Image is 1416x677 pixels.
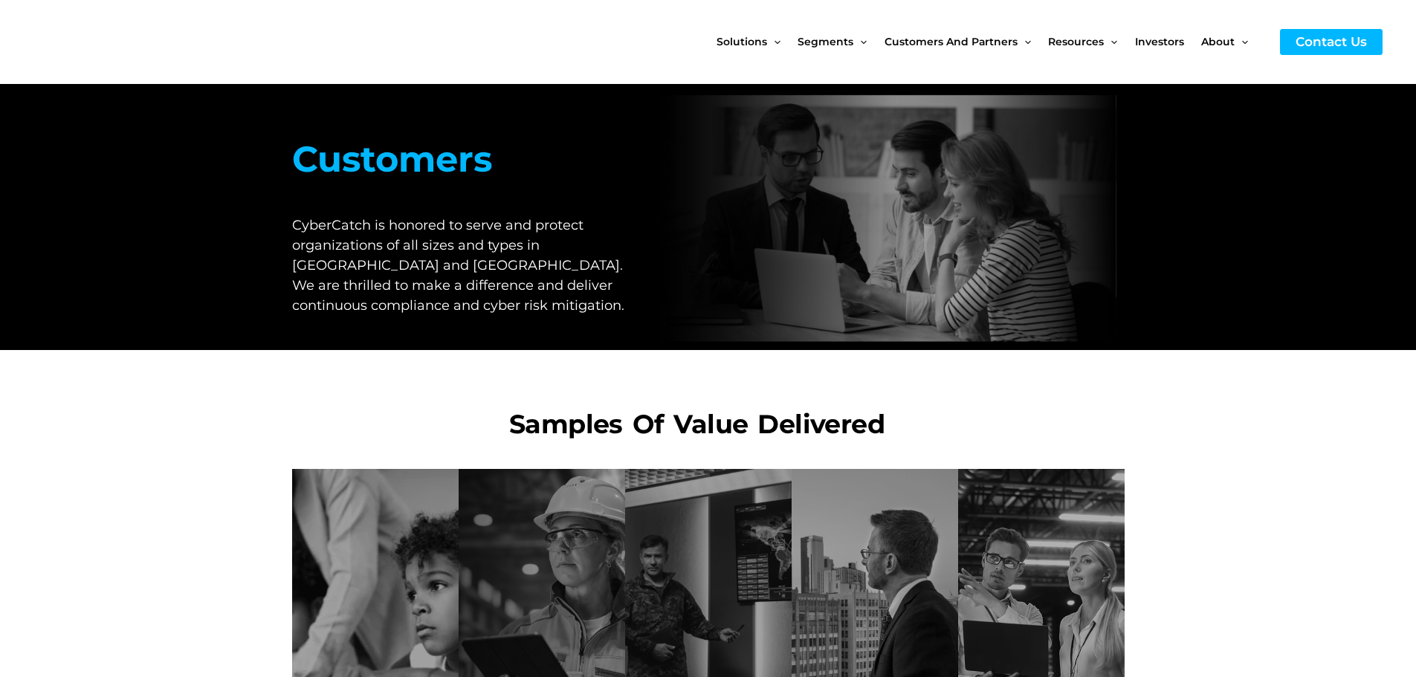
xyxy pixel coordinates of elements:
[1048,10,1104,73] span: Resources
[1135,10,1201,73] a: Investors
[1235,10,1248,73] span: Menu Toggle
[292,216,632,316] h1: CyberCatch is honored to serve and protect organizations of all sizes and types in [GEOGRAPHIC_DA...
[717,10,1265,73] nav: Site Navigation: New Main Menu
[853,10,867,73] span: Menu Toggle
[26,11,204,73] img: CyberCatch
[717,10,767,73] span: Solutions
[1135,10,1184,73] span: Investors
[292,405,1102,444] h1: Samples of value delivered
[1018,10,1031,73] span: Menu Toggle
[885,10,1018,73] span: Customers and Partners
[292,132,632,186] h2: Customers
[1104,10,1117,73] span: Menu Toggle
[798,10,853,73] span: Segments
[1280,29,1383,55] a: Contact Us
[1201,10,1235,73] span: About
[767,10,780,73] span: Menu Toggle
